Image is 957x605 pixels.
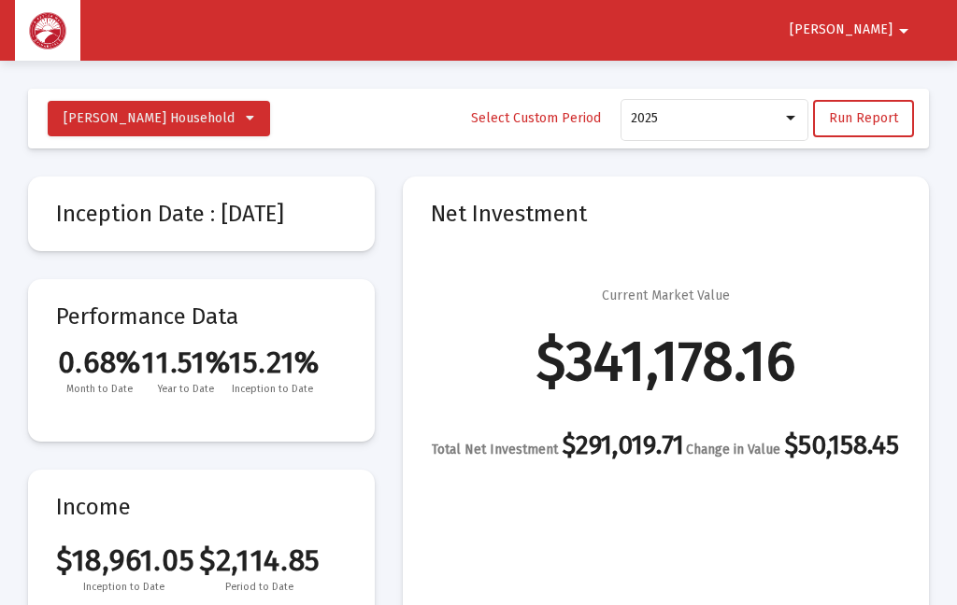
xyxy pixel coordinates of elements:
[29,12,66,49] img: Dashboard
[56,345,142,380] span: 0.68%
[893,12,915,49] mat-icon: arrow_drop_down
[64,110,235,126] span: [PERSON_NAME] Household
[813,100,914,137] button: Run Report
[471,110,601,126] span: Select Custom Period
[48,101,270,136] button: [PERSON_NAME] Household
[229,380,315,399] span: Inception to Date
[56,578,192,597] span: Inception to Date
[192,578,327,597] span: Period to Date
[192,542,327,578] span: $2,114.85
[56,542,192,578] span: $18,961.05
[56,498,347,516] mat-card-title: Income
[536,352,795,371] div: $341,178.16
[686,442,780,457] span: Change in Value
[767,11,937,49] button: [PERSON_NAME]
[790,22,893,38] span: [PERSON_NAME]
[142,345,228,380] span: 11.51%
[432,442,558,457] span: Total Net Investment
[56,380,142,399] span: Month to Date
[431,204,901,223] mat-card-title: Net Investment
[829,110,898,126] span: Run Report
[686,436,899,459] div: $50,158.45
[432,436,684,459] div: $291,019.71
[602,287,730,305] div: Current Market Value
[631,110,658,126] span: 2025
[229,345,315,380] span: 15.21%
[142,380,228,399] span: Year to Date
[56,307,347,399] mat-card-title: Performance Data
[56,204,347,223] mat-card-title: Inception Date : [DATE]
